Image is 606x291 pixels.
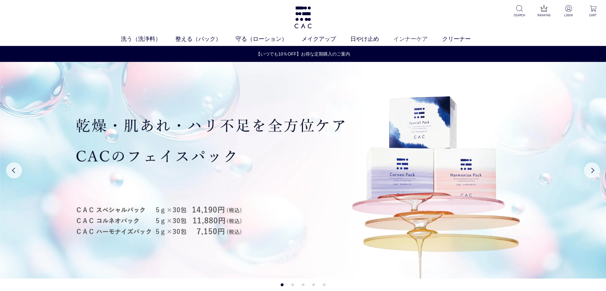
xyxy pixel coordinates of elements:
[584,162,600,178] button: Next
[312,283,315,286] button: 4 of 5
[121,35,175,43] a: 洗う（洗浄料）
[512,13,527,18] p: SEARCH
[442,35,485,43] a: クリーナー
[236,35,302,43] a: 守る（ローション）
[512,5,527,18] a: SEARCH
[175,35,236,43] a: 整える（パック）
[561,13,576,18] p: LOGIN
[302,35,350,43] a: メイクアップ
[6,162,22,178] button: Previous
[0,51,606,57] a: 【いつでも10％OFF】お得な定期購入のご案内
[536,5,552,18] a: RANKING
[281,283,283,286] button: 1 of 5
[323,283,325,286] button: 5 of 5
[393,35,442,43] a: インナーケア
[536,13,552,18] p: RANKING
[585,13,601,18] p: CART
[561,5,576,18] a: LOGIN
[293,6,313,28] img: logo
[291,283,294,286] button: 2 of 5
[350,35,393,43] a: 日やけ止め
[585,5,601,18] a: CART
[302,283,304,286] button: 3 of 5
